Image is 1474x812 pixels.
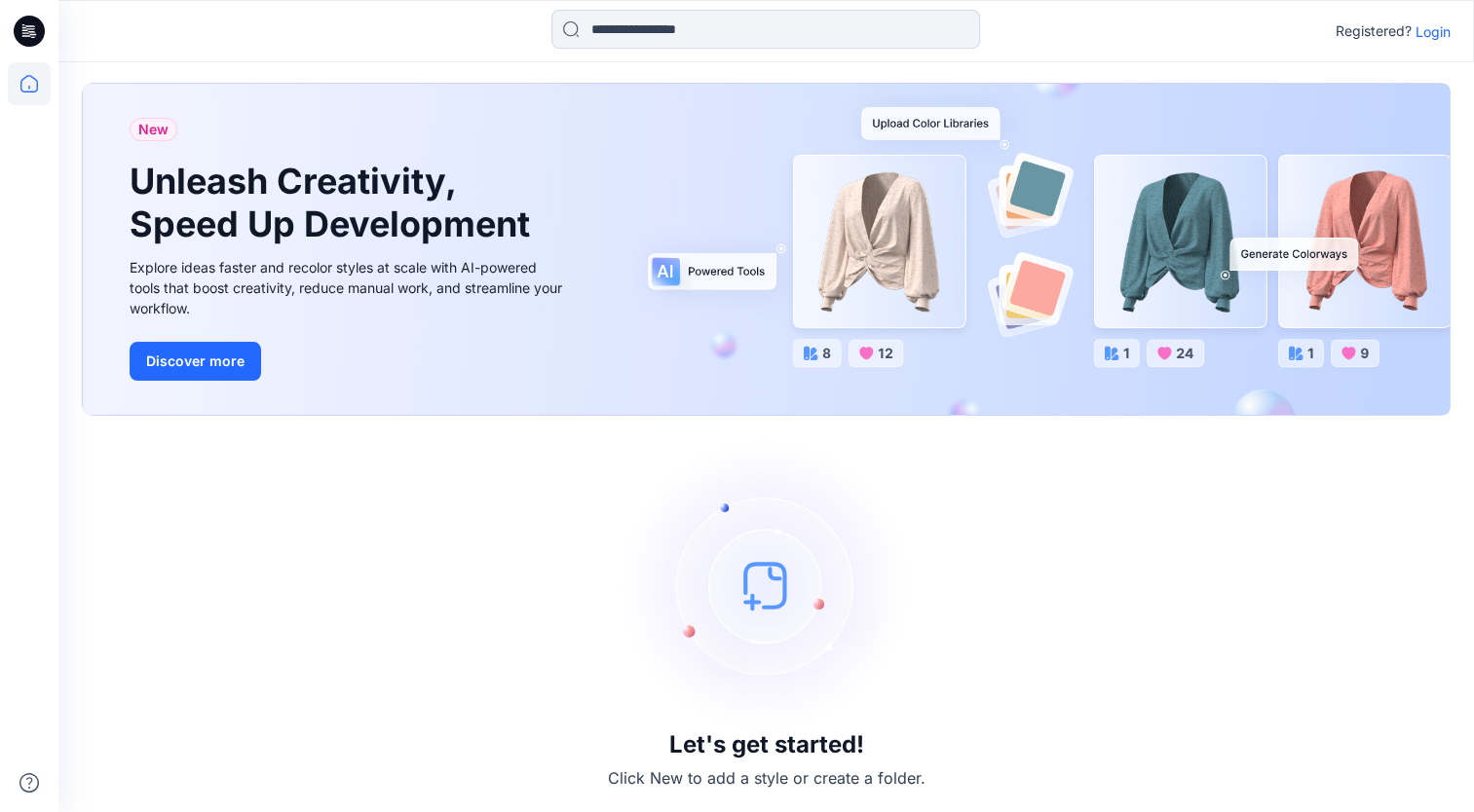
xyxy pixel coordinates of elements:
span: New [138,118,169,141]
p: Click New to add a style or create a folder. [608,766,926,790]
p: Login [1416,21,1451,42]
h1: Unleash Creativity, Speed Up Development [130,161,539,244]
h3: Let's get started! [669,731,864,758]
p: Registered? [1336,19,1412,43]
img: empty-state-image.svg [621,439,913,731]
a: Discover more [130,342,568,381]
button: Discover more [130,342,261,381]
div: Explore ideas faster and recolor styles at scale with AI-powered tools that boost creativity, red... [130,257,568,318]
